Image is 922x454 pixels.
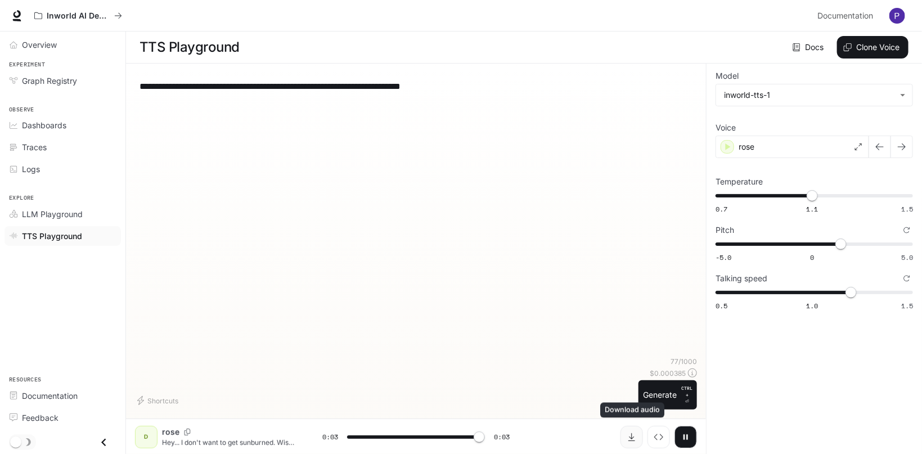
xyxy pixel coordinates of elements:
span: Documentation [817,9,873,23]
p: Model [716,72,739,80]
span: Graph Registry [22,75,77,87]
p: $ 0.000385 [650,368,686,378]
button: Copy Voice ID [179,429,195,435]
a: Overview [5,35,121,55]
p: Voice [716,124,736,132]
span: -5.0 [716,253,731,262]
h1: TTS Playground [140,36,240,59]
span: 0.7 [716,204,727,214]
button: Reset to default [901,272,913,285]
span: TTS Playground [22,230,82,242]
a: LLM Playground [5,204,121,224]
p: Talking speed [716,275,767,282]
span: 1.5 [901,301,913,311]
button: Close drawer [91,431,116,454]
p: Inworld AI Demos [47,11,110,21]
span: 1.5 [901,204,913,214]
span: Dark mode toggle [10,435,21,448]
div: inworld-tts-1 [716,84,912,106]
button: User avatar [886,5,908,27]
span: Logs [22,163,40,175]
button: Shortcuts [135,392,183,410]
button: Reset to default [901,224,913,236]
span: Feedback [22,412,59,424]
button: Clone Voice [837,36,908,59]
p: ⏎ [681,385,692,405]
button: GenerateCTRL +⏎ [638,380,697,410]
a: Graph Registry [5,71,121,91]
span: Documentation [22,390,78,402]
a: Logs [5,159,121,179]
span: 5.0 [901,253,913,262]
p: Pitch [716,226,734,234]
span: Overview [22,39,57,51]
a: Documentation [5,386,121,406]
a: Feedback [5,408,121,428]
span: 0:03 [494,431,510,443]
button: Inspect [647,426,670,448]
span: LLM Playground [22,208,83,220]
a: Docs [790,36,828,59]
button: All workspaces [29,5,127,27]
span: 0.5 [716,301,727,311]
img: User avatar [889,8,905,24]
span: 0 [810,253,814,262]
span: 1.0 [806,301,818,311]
button: Download audio [620,426,643,448]
span: Dashboards [22,119,66,131]
a: Traces [5,137,121,157]
p: Temperature [716,178,763,186]
div: D [137,428,155,446]
span: Traces [22,141,47,153]
p: Hey... I don't want to get sunburned. Wish you could *cream* me up with this. [162,438,295,447]
span: 0:03 [322,431,338,443]
p: 77 / 1000 [671,357,697,366]
span: 1.1 [806,204,818,214]
p: CTRL + [681,385,692,398]
div: Download audio [600,403,664,418]
a: Documentation [813,5,881,27]
a: TTS Playground [5,226,121,246]
p: rose [162,426,179,438]
p: rose [739,141,754,152]
a: Dashboards [5,115,121,135]
div: inworld-tts-1 [724,89,894,101]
